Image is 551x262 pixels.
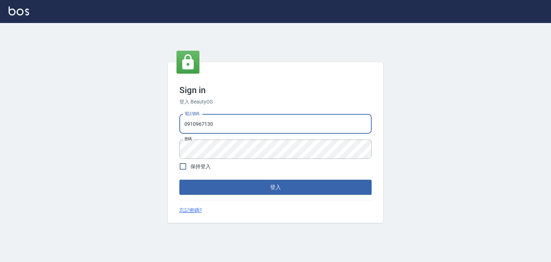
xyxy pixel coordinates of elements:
h6: 登入 BeautyOS [179,98,372,106]
h3: Sign in [179,85,372,95]
a: 忘記密碼? [179,207,202,214]
button: 登入 [179,180,372,195]
img: Logo [9,6,29,15]
label: 密碼 [184,136,192,142]
span: 保持登入 [190,163,211,170]
label: 電話號碼 [184,111,199,116]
